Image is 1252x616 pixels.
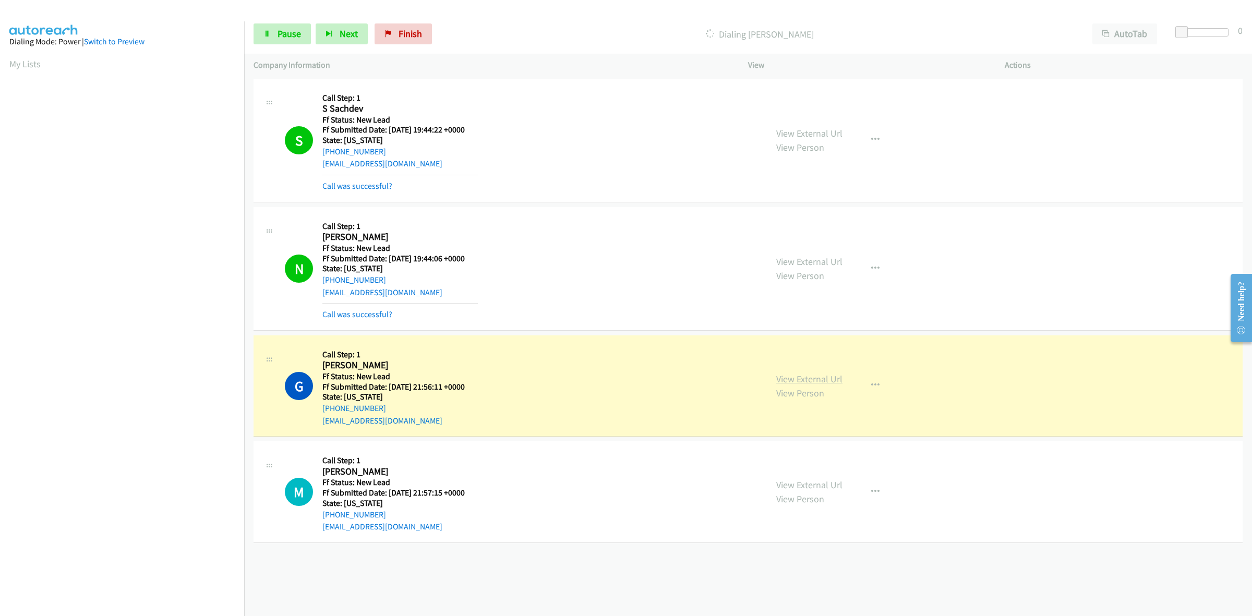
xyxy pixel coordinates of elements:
h2: [PERSON_NAME] [322,359,465,371]
span: Pause [278,28,301,40]
p: Company Information [254,59,729,71]
h5: Call Step: 1 [322,93,478,103]
a: Call was successful? [322,181,392,191]
a: View Person [776,387,824,399]
span: Finish [399,28,422,40]
a: [EMAIL_ADDRESS][DOMAIN_NAME] [322,522,442,532]
h5: State: [US_STATE] [322,498,465,509]
span: Next [340,28,358,40]
a: [EMAIL_ADDRESS][DOMAIN_NAME] [322,416,442,426]
h5: Ff Submitted Date: [DATE] 21:57:15 +0000 [322,488,465,498]
iframe: Resource Center [1222,267,1252,349]
a: [PHONE_NUMBER] [322,147,386,156]
h5: State: [US_STATE] [322,392,465,402]
a: View External Url [776,479,842,491]
h5: Call Step: 1 [322,349,465,360]
button: AutoTab [1092,23,1157,44]
h1: G [285,372,313,400]
h5: State: [US_STATE] [322,263,478,274]
h1: N [285,255,313,283]
h5: State: [US_STATE] [322,135,478,146]
a: View External Url [776,127,842,139]
a: Pause [254,23,311,44]
a: [PHONE_NUMBER] [322,275,386,285]
h5: Ff Submitted Date: [DATE] 21:56:11 +0000 [322,382,465,392]
h5: Ff Status: New Lead [322,115,478,125]
h5: Ff Status: New Lead [322,243,478,253]
div: Dialing Mode: Power | [9,35,235,48]
h1: M [285,478,313,506]
h2: S Sachdev [322,103,478,115]
p: Dialing [PERSON_NAME] [446,27,1074,41]
div: Delay between calls (in seconds) [1181,28,1229,37]
a: [PHONE_NUMBER] [322,510,386,520]
div: 0 [1238,23,1243,38]
h1: S [285,126,313,154]
h5: Ff Status: New Lead [322,371,465,382]
h2: [PERSON_NAME] [322,231,478,243]
a: [PHONE_NUMBER] [322,403,386,413]
a: Call was successful? [322,309,392,319]
h5: Call Step: 1 [322,221,478,232]
a: [EMAIL_ADDRESS][DOMAIN_NAME] [322,287,442,297]
a: [EMAIL_ADDRESS][DOMAIN_NAME] [322,159,442,168]
p: Actions [1005,59,1243,71]
a: Switch to Preview [84,37,145,46]
a: View Person [776,141,824,153]
a: View Person [776,270,824,282]
h5: Call Step: 1 [322,455,465,466]
iframe: Dialpad [9,80,244,576]
a: Finish [375,23,432,44]
h5: Ff Status: New Lead [322,477,465,488]
h2: [PERSON_NAME] [322,466,465,478]
h5: Ff Submitted Date: [DATE] 19:44:06 +0000 [322,253,478,264]
p: View [748,59,986,71]
div: The call is yet to be attempted [285,478,313,506]
a: My Lists [9,58,41,70]
a: View External Url [776,256,842,268]
button: Next [316,23,368,44]
h5: Ff Submitted Date: [DATE] 19:44:22 +0000 [322,125,478,135]
a: View External Url [776,373,842,385]
a: View Person [776,493,824,505]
